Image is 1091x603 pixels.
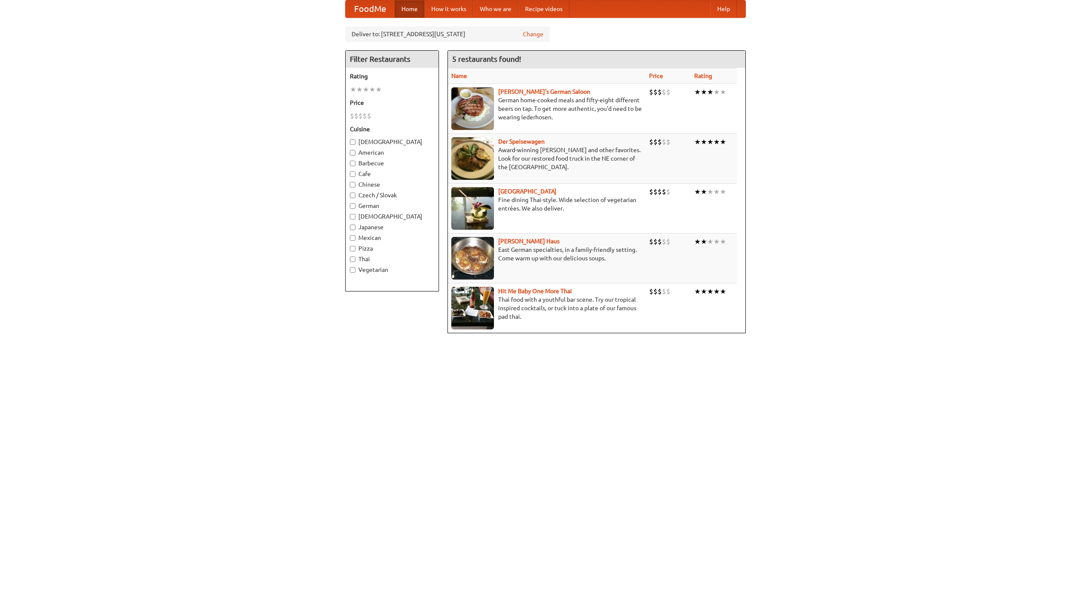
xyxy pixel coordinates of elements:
li: ★ [350,85,356,94]
li: ★ [369,85,375,94]
a: Name [451,72,467,79]
img: speisewagen.jpg [451,137,494,180]
input: American [350,150,355,156]
a: FoodMe [346,0,395,17]
li: $ [363,111,367,121]
li: ★ [707,137,713,147]
input: Japanese [350,225,355,230]
label: Thai [350,255,434,263]
li: ★ [701,87,707,97]
a: Der Speisewagen [498,138,545,145]
li: ★ [720,237,726,246]
li: ★ [713,237,720,246]
a: Hit Me Baby One More Thai [498,288,572,294]
input: Chinese [350,182,355,188]
input: [DEMOGRAPHIC_DATA] [350,214,355,219]
label: American [350,148,434,157]
li: $ [367,111,371,121]
label: [DEMOGRAPHIC_DATA] [350,212,434,221]
li: $ [662,237,666,246]
p: Fine dining Thai-style. Wide selection of vegetarian entrées. We also deliver. [451,196,642,213]
h5: Price [350,98,434,107]
label: Cafe [350,170,434,178]
li: $ [653,287,658,296]
li: $ [653,87,658,97]
li: ★ [707,87,713,97]
li: ★ [713,137,720,147]
label: German [350,202,434,210]
img: satay.jpg [451,187,494,230]
li: ★ [707,287,713,296]
li: ★ [720,87,726,97]
label: Japanese [350,223,434,231]
a: Help [710,0,737,17]
li: $ [666,87,670,97]
a: [PERSON_NAME] Haus [498,238,560,245]
li: $ [662,287,666,296]
label: Mexican [350,234,434,242]
a: Home [395,0,424,17]
li: $ [662,187,666,196]
li: ★ [356,85,363,94]
li: $ [649,237,653,246]
li: $ [653,137,658,147]
li: $ [658,87,662,97]
li: ★ [363,85,369,94]
li: $ [653,237,658,246]
li: $ [649,187,653,196]
p: East German specialties, in a family-friendly setting. Come warm up with our delicious soups. [451,245,642,263]
ng-pluralize: 5 restaurants found! [452,55,521,63]
input: Czech / Slovak [350,193,355,198]
li: $ [662,87,666,97]
li: $ [658,187,662,196]
input: German [350,203,355,209]
p: Thai food with a youthful bar scene. Try our tropical inspired cocktails, or tuck into a plate of... [451,295,642,321]
a: Change [523,30,543,38]
li: $ [653,187,658,196]
img: esthers.jpg [451,87,494,130]
h5: Cuisine [350,125,434,133]
li: $ [666,237,670,246]
li: $ [649,137,653,147]
li: $ [658,237,662,246]
img: kohlhaus.jpg [451,237,494,280]
label: Czech / Slovak [350,191,434,199]
label: Pizza [350,244,434,253]
a: Who we are [473,0,518,17]
li: $ [658,287,662,296]
input: Vegetarian [350,267,355,273]
li: $ [658,137,662,147]
h4: Filter Restaurants [346,51,439,68]
input: [DEMOGRAPHIC_DATA] [350,139,355,145]
li: ★ [694,287,701,296]
label: Chinese [350,180,434,189]
p: German home-cooked meals and fifty-eight different beers on tap. To get more authentic, you'd nee... [451,96,642,121]
div: Deliver to: [STREET_ADDRESS][US_STATE] [345,26,550,42]
label: Barbecue [350,159,434,167]
li: ★ [720,287,726,296]
a: Rating [694,72,712,79]
input: Cafe [350,171,355,177]
li: ★ [694,187,701,196]
li: $ [649,287,653,296]
a: [PERSON_NAME]'s German Saloon [498,88,590,95]
li: ★ [701,237,707,246]
li: ★ [694,87,701,97]
li: ★ [701,187,707,196]
li: ★ [707,187,713,196]
a: How it works [424,0,473,17]
p: Award-winning [PERSON_NAME] and other favorites. Look for our restored food truck in the NE corne... [451,146,642,171]
label: [DEMOGRAPHIC_DATA] [350,138,434,146]
input: Thai [350,257,355,262]
li: ★ [701,137,707,147]
input: Mexican [350,235,355,241]
a: [GEOGRAPHIC_DATA] [498,188,557,195]
li: $ [350,111,354,121]
li: ★ [720,187,726,196]
li: ★ [694,237,701,246]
